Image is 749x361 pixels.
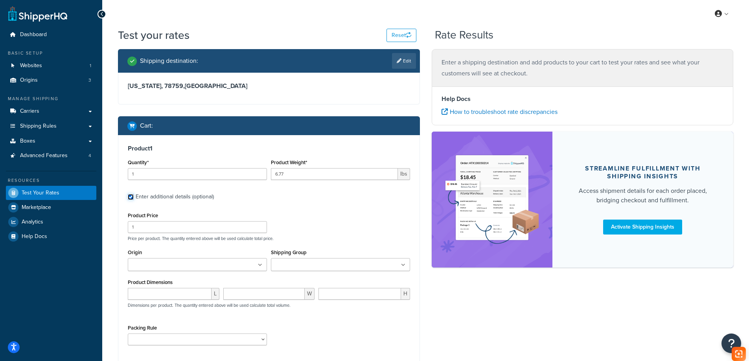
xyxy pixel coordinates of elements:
span: Test Your Rates [22,190,59,196]
a: Boxes [6,134,96,148]
div: Basic Setup [6,50,96,57]
h2: Rate Results [435,29,493,41]
label: Shipping Group [271,249,307,255]
label: Product Weight* [271,159,307,165]
button: Reset [386,29,416,42]
label: Quantity* [128,159,149,165]
a: Edit [392,53,416,69]
a: Activate Shipping Insights [603,220,682,235]
span: Carriers [20,108,39,115]
h3: Product 1 [128,145,410,152]
label: Product Price [128,213,158,218]
li: Advanced Features [6,148,96,163]
h3: [US_STATE], 78759 , [GEOGRAPHIC_DATA] [128,82,410,90]
span: Dashboard [20,31,47,38]
a: How to troubleshoot rate discrepancies [442,107,558,116]
span: Help Docs [22,233,47,240]
li: Origins [6,73,96,88]
div: Access shipment details for each order placed, bridging checkout and fulfillment. [571,186,715,205]
p: Enter a shipping destination and add products to your cart to test your rates and see what your c... [442,57,724,79]
span: Websites [20,62,42,69]
p: Price per product. The quantity entered above will be used calculate total price. [126,236,412,241]
a: Websites1 [6,59,96,73]
div: Manage Shipping [6,95,96,102]
p: Dimensions per product. The quantity entered above will be used calculate total volume. [126,302,291,308]
label: Packing Rule [128,325,157,331]
a: Help Docs [6,229,96,244]
div: Streamline Fulfillment with Shipping Insights [571,165,715,180]
input: 0 [128,168,267,180]
a: Carriers [6,104,96,119]
h2: Cart : [140,122,153,129]
span: Origins [20,77,38,84]
div: Resources [6,177,96,184]
a: Test Your Rates [6,186,96,200]
span: 1 [90,62,91,69]
span: L [212,288,219,300]
h4: Help Docs [442,94,724,104]
input: Enter additional details (optional) [128,194,134,200]
span: Analytics [22,219,43,225]
h1: Test your rates [118,27,190,43]
span: Advanced Features [20,152,68,159]
span: Shipping Rules [20,123,57,130]
h2: Shipping destination : [140,57,198,64]
a: Advanced Features4 [6,148,96,163]
input: 0.00 [271,168,398,180]
a: Origins3 [6,73,96,88]
button: Open Resource Center [721,334,741,353]
label: Origin [128,249,142,255]
li: Websites [6,59,96,73]
a: Analytics [6,215,96,229]
a: Dashboard [6,27,96,42]
span: H [401,288,410,300]
a: Shipping Rules [6,119,96,134]
span: lbs [398,168,410,180]
img: feature-image-si-e24932ea9b9fcd0ff835db86be1ff8d589347e8876e1638d903ea230a36726be.png [444,143,541,256]
span: 4 [88,152,91,159]
div: Enter additional details (optional) [136,191,214,202]
span: Boxes [20,138,35,145]
span: 3 [88,77,91,84]
span: W [305,288,315,300]
a: Marketplace [6,200,96,214]
label: Product Dimensions [128,279,173,285]
span: Marketplace [22,204,51,211]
